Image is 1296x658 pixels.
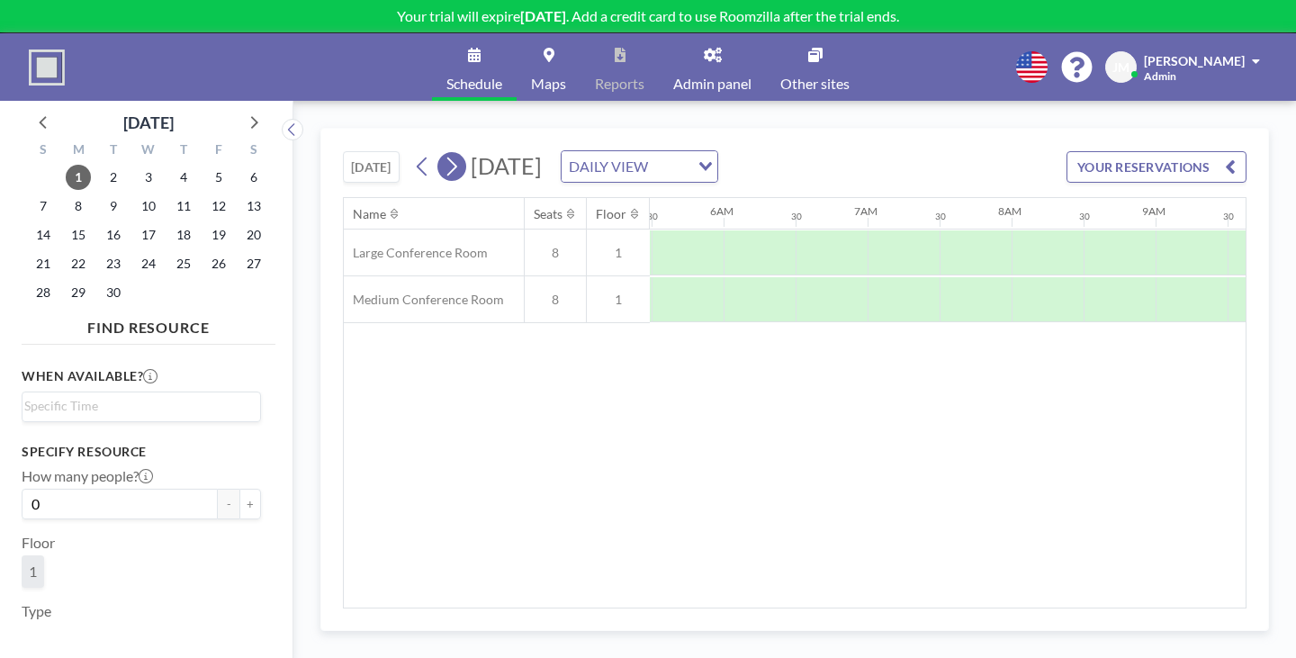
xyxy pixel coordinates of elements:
[171,222,196,248] span: Thursday, September 18, 2025
[171,194,196,219] span: Thursday, September 11, 2025
[343,151,400,183] button: [DATE]
[206,194,231,219] span: Friday, September 12, 2025
[1144,53,1245,68] span: [PERSON_NAME]
[653,155,688,178] input: Search for option
[101,165,126,190] span: Tuesday, September 2, 2025
[1142,204,1165,218] div: 9AM
[1144,69,1176,83] span: Admin
[710,204,733,218] div: 6AM
[596,206,626,222] div: Floor
[136,194,161,219] span: Wednesday, September 10, 2025
[206,251,231,276] span: Friday, September 26, 2025
[766,33,864,101] a: Other sites
[22,534,55,552] label: Floor
[517,33,580,101] a: Maps
[206,222,231,248] span: Friday, September 19, 2025
[136,165,161,190] span: Wednesday, September 3, 2025
[659,33,766,101] a: Admin panel
[525,245,586,261] span: 8
[1223,211,1234,222] div: 30
[123,110,174,135] div: [DATE]
[935,211,946,222] div: 30
[344,245,488,261] span: Large Conference Room
[66,251,91,276] span: Monday, September 22, 2025
[22,602,51,620] label: Type
[531,77,566,91] span: Maps
[66,222,91,248] span: Monday, September 15, 2025
[131,140,166,163] div: W
[136,222,161,248] span: Wednesday, September 17, 2025
[171,251,196,276] span: Thursday, September 25, 2025
[471,152,542,179] span: [DATE]
[218,489,239,519] button: -
[241,194,266,219] span: Saturday, September 13, 2025
[647,211,658,222] div: 30
[780,77,850,91] span: Other sites
[31,251,56,276] span: Sunday, September 21, 2025
[525,292,586,308] span: 8
[673,77,751,91] span: Admin panel
[29,563,37,581] span: 1
[29,50,65,86] img: organization-logo
[171,165,196,190] span: Thursday, September 4, 2025
[61,140,96,163] div: M
[166,140,201,163] div: T
[791,211,802,222] div: 30
[565,155,652,178] span: DAILY VIEW
[241,222,266,248] span: Saturday, September 20, 2025
[26,140,61,163] div: S
[206,165,231,190] span: Friday, September 5, 2025
[1112,59,1129,76] span: JM
[1079,211,1090,222] div: 30
[136,251,161,276] span: Wednesday, September 24, 2025
[24,396,250,416] input: Search for option
[562,151,717,182] div: Search for option
[432,33,517,101] a: Schedule
[66,165,91,190] span: Monday, September 1, 2025
[22,392,260,419] div: Search for option
[998,204,1021,218] div: 8AM
[66,194,91,219] span: Monday, September 8, 2025
[22,467,153,485] label: How many people?
[201,140,236,163] div: F
[96,140,131,163] div: T
[31,280,56,305] span: Sunday, September 28, 2025
[236,140,271,163] div: S
[101,280,126,305] span: Tuesday, September 30, 2025
[854,204,877,218] div: 7AM
[1066,151,1246,183] button: YOUR RESERVATIONS
[101,251,126,276] span: Tuesday, September 23, 2025
[22,311,275,337] h4: FIND RESOURCE
[101,222,126,248] span: Tuesday, September 16, 2025
[595,77,644,91] span: Reports
[22,444,261,460] h3: Specify resource
[587,292,650,308] span: 1
[241,251,266,276] span: Saturday, September 27, 2025
[520,7,566,24] b: [DATE]
[353,206,386,222] div: Name
[31,194,56,219] span: Sunday, September 7, 2025
[31,222,56,248] span: Sunday, September 14, 2025
[66,280,91,305] span: Monday, September 29, 2025
[239,489,261,519] button: +
[101,194,126,219] span: Tuesday, September 9, 2025
[580,33,659,101] a: Reports
[534,206,562,222] div: Seats
[446,77,502,91] span: Schedule
[241,165,266,190] span: Saturday, September 6, 2025
[587,245,650,261] span: 1
[344,292,504,308] span: Medium Conference Room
